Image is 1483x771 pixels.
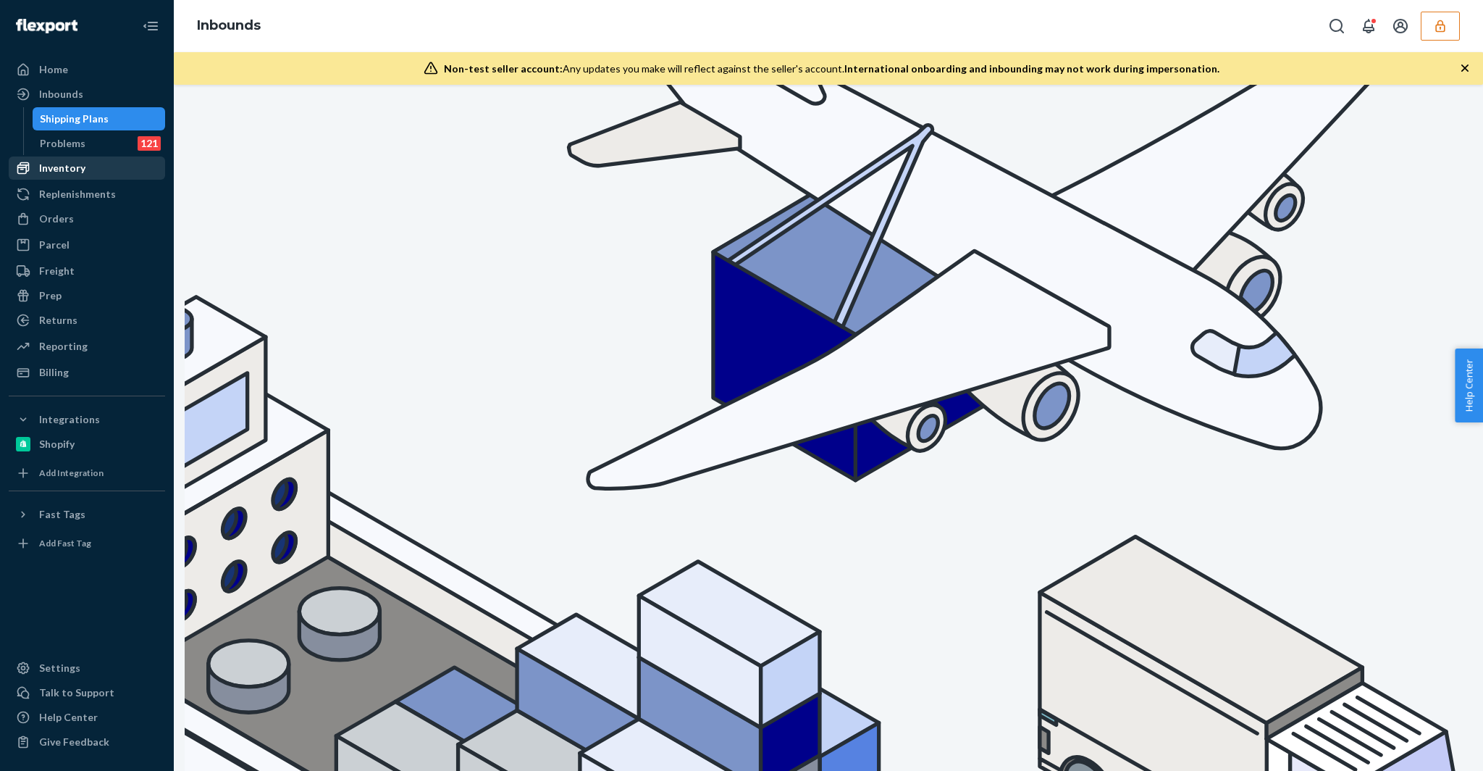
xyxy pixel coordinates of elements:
a: Reporting [9,335,165,358]
div: Add Integration [39,467,104,479]
button: Open Search Box [1322,12,1351,41]
button: Help Center [1455,349,1483,422]
a: Problems121 [33,132,166,155]
ol: breadcrumbs [185,5,272,47]
div: Home [39,62,68,77]
button: Fast Tags [9,503,165,526]
span: Non-test seller account: [444,62,563,75]
div: Fast Tags [39,507,85,522]
div: Settings [39,661,80,675]
div: Replenishments [39,187,116,201]
div: 121 [138,136,161,151]
span: International onboarding and inbounding may not work during impersonation. [844,62,1219,75]
div: Orders [39,212,74,226]
div: Prep [39,288,62,303]
div: Talk to Support [39,685,114,700]
a: Add Fast Tag [9,532,165,555]
div: Returns [39,313,77,328]
div: Any updates you make will reflect against the seller's account. [444,62,1219,76]
div: Add Fast Tag [39,537,91,549]
div: Integrations [39,412,100,427]
a: Shipping Plans [33,107,166,130]
button: Open account menu [1386,12,1415,41]
div: Billing [39,365,69,380]
div: Problems [40,136,85,151]
button: Give Feedback [9,730,165,754]
div: Shopify [39,437,75,451]
a: Replenishments [9,183,165,206]
a: Inbounds [9,83,165,106]
div: Shipping Plans [40,112,109,126]
a: Settings [9,657,165,680]
a: Home [9,58,165,81]
button: Integrations [9,408,165,431]
button: Close Navigation [136,12,165,41]
div: Freight [39,264,75,278]
button: Open notifications [1354,12,1383,41]
div: Give Feedback [39,735,109,749]
a: Freight [9,259,165,283]
div: Parcel [39,238,70,252]
div: Reporting [39,339,88,354]
a: Parcel [9,233,165,257]
a: Inbounds [197,17,261,33]
a: Billing [9,361,165,384]
a: Inventory [9,157,165,180]
a: Help Center [9,706,165,729]
a: Orders [9,207,165,230]
div: Inbounds [39,87,83,101]
div: Help Center [39,710,98,725]
div: Inventory [39,161,85,175]
a: Returns [9,309,165,332]
a: Prep [9,284,165,307]
a: Talk to Support [9,681,165,704]
a: Add Integration [9,462,165,485]
img: Flexport logo [16,19,77,33]
a: Shopify [9,433,165,456]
